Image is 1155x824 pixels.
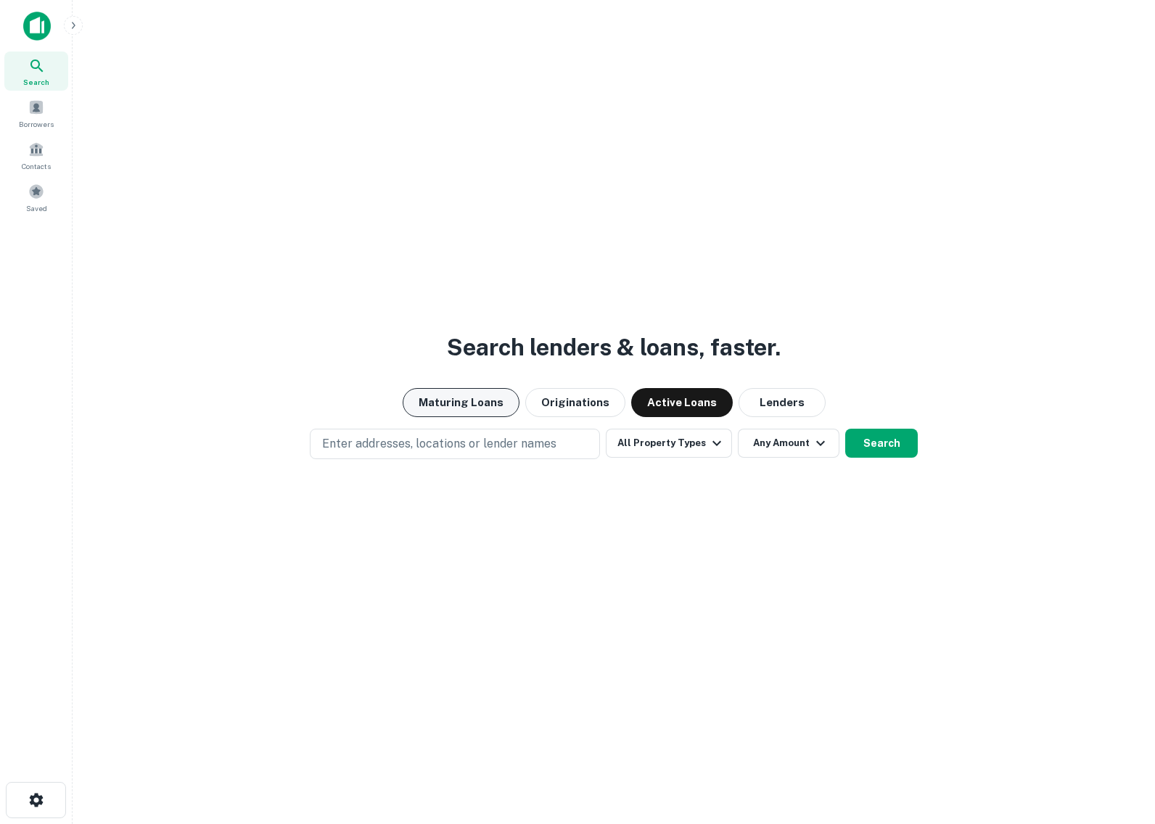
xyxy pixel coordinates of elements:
h3: Search lenders & loans, faster. [447,330,781,365]
span: Search [23,76,49,88]
button: Originations [525,388,625,417]
span: Contacts [22,160,51,172]
img: capitalize-icon.png [23,12,51,41]
p: Enter addresses, locations or lender names [322,435,556,453]
button: All Property Types [606,429,732,458]
button: Search [845,429,918,458]
a: Borrowers [4,94,68,133]
button: Any Amount [738,429,839,458]
button: Maturing Loans [403,388,519,417]
button: Lenders [739,388,826,417]
a: Saved [4,178,68,217]
span: Borrowers [19,118,54,130]
a: Contacts [4,136,68,175]
a: Search [4,51,68,91]
button: Active Loans [631,388,733,417]
iframe: Chat Widget [1082,708,1155,778]
button: Enter addresses, locations or lender names [310,429,600,459]
span: Saved [26,202,47,214]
